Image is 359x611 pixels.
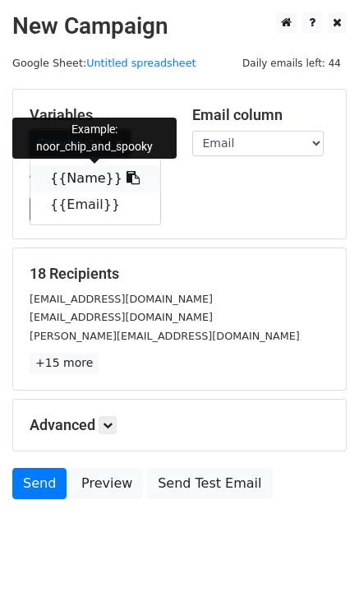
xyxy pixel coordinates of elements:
a: Preview [71,468,143,499]
a: Send Test Email [147,468,272,499]
h5: 18 Recipients [30,265,329,283]
a: {{Email}} [30,192,160,218]
span: Daily emails left: 44 [237,54,347,72]
h5: Variables [30,106,168,124]
div: Example: noor_chip_and_spooky [12,118,177,159]
small: Google Sheet: [12,57,196,69]
a: Send [12,468,67,499]
small: [EMAIL_ADDRESS][DOMAIN_NAME] [30,311,213,323]
h2: New Campaign [12,12,347,40]
a: Daily emails left: 44 [237,57,347,69]
small: [EMAIL_ADDRESS][DOMAIN_NAME] [30,293,213,305]
iframe: Chat Widget [277,532,359,611]
h5: Email column [192,106,330,124]
div: 聊天小组件 [277,532,359,611]
a: {{Name}} [30,165,160,192]
h5: Advanced [30,416,329,434]
a: Untitled spreadsheet [86,57,196,69]
a: +15 more [30,353,99,373]
small: [PERSON_NAME][EMAIL_ADDRESS][DOMAIN_NAME] [30,330,300,342]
